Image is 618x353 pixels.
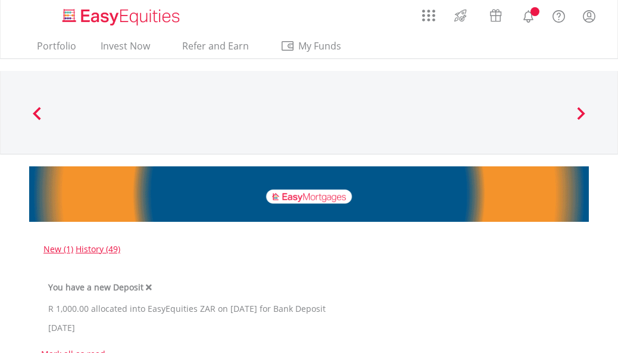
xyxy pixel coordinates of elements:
label: You have a new Deposit [48,281,143,293]
img: thrive-v2.svg [451,6,470,25]
a: Vouchers [478,3,513,25]
a: Portfolio [32,40,81,58]
a: New (1) [43,243,73,255]
img: EasyMortage Promotion Banner [29,166,589,222]
a: My Profile [574,3,604,29]
a: Invest Now [96,40,155,58]
span: Refer and Earn [182,39,249,52]
div: [DATE] [48,322,570,334]
a: Notifications [513,3,544,27]
img: EasyEquities_Logo.png [60,7,185,27]
a: AppsGrid [414,3,443,22]
img: vouchers-v2.svg [486,6,505,25]
a: History (49) [76,243,120,255]
div: R 1,000.00 allocated into EasyEquities ZAR on [DATE] for Bank Deposit [48,303,570,315]
a: FAQ's and Support [544,3,574,27]
span: My Funds [280,38,358,54]
a: Refer and Earn [170,40,261,58]
a: Home page [58,3,185,27]
img: grid-menu-icon.svg [422,9,435,22]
